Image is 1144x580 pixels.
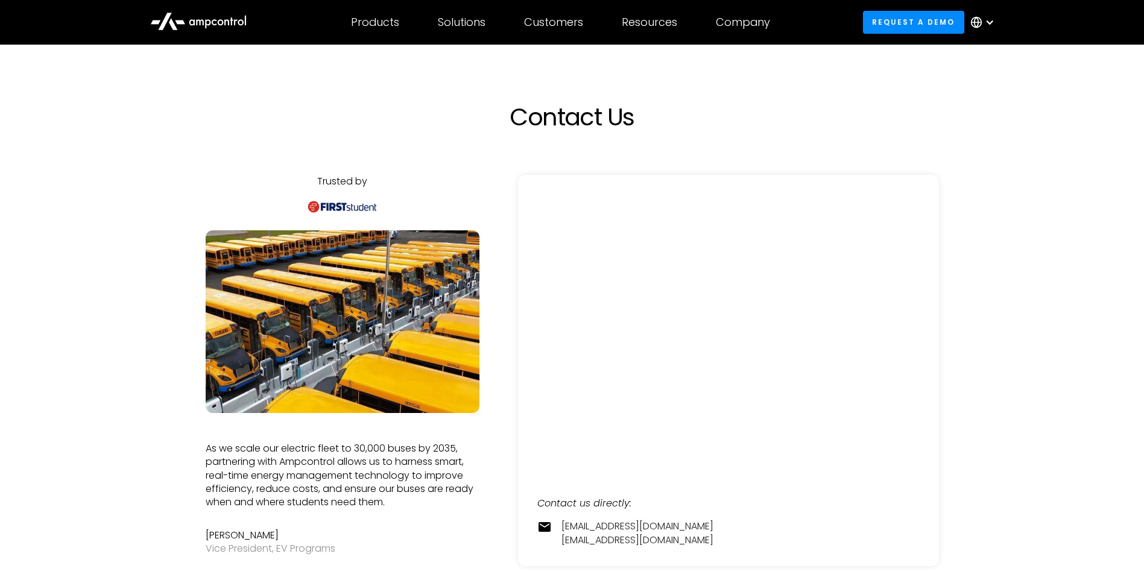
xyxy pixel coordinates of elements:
[622,16,677,29] div: Resources
[537,497,920,510] div: Contact us directly:
[716,16,770,29] div: Company
[537,194,920,449] iframe: Form 0
[438,16,485,29] div: Solutions
[561,534,713,547] a: [EMAIL_ADDRESS][DOMAIN_NAME]
[524,16,583,29] div: Customers
[351,16,399,29] div: Products
[863,11,964,33] a: Request a demo
[307,102,838,131] h1: Contact Us
[561,520,713,533] a: [EMAIL_ADDRESS][DOMAIN_NAME]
